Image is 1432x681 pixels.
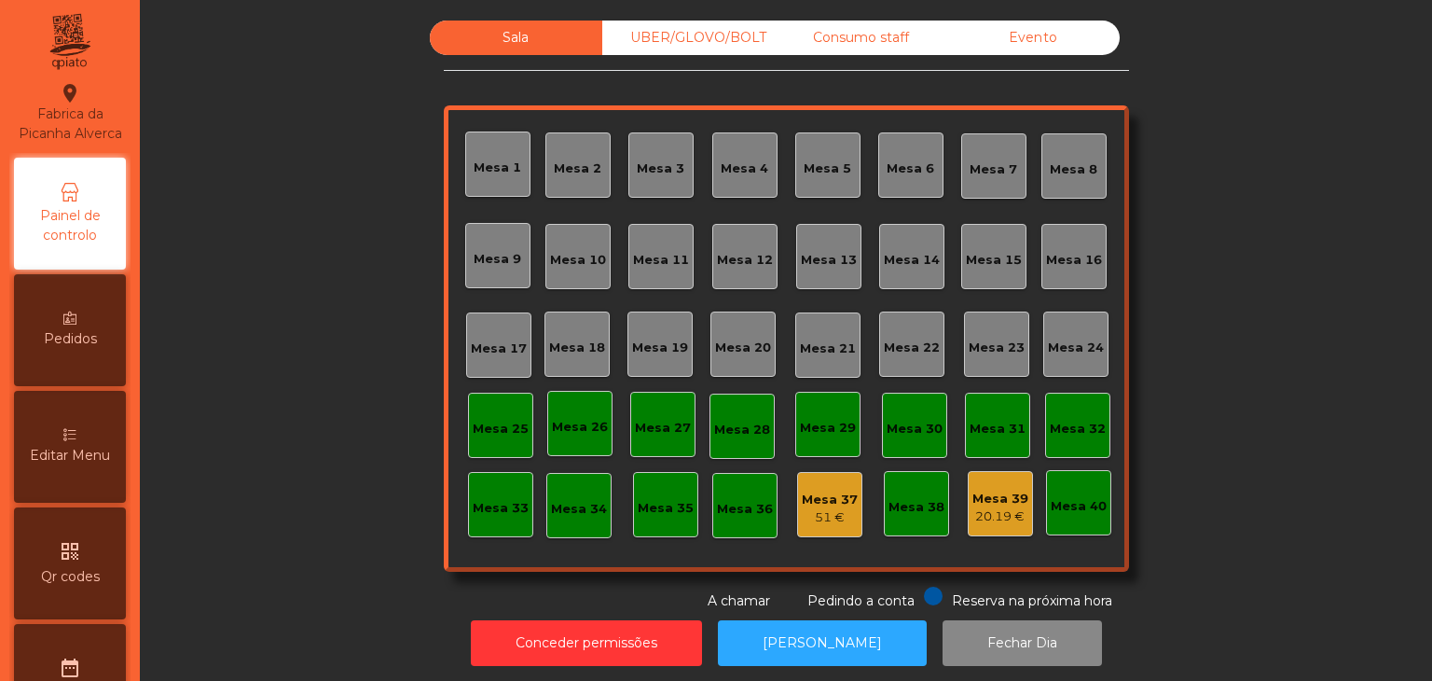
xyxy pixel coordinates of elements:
div: Mesa 16 [1046,251,1102,270]
div: Mesa 23 [969,339,1025,357]
div: Mesa 18 [549,339,605,357]
div: Sala [430,21,602,55]
span: Reserva na próxima hora [952,592,1112,609]
div: Mesa 24 [1048,339,1104,357]
span: Painel de controlo [19,206,121,245]
div: Mesa 3 [637,160,684,178]
div: Mesa 9 [474,250,521,269]
div: Mesa 33 [473,499,529,518]
img: qpiato [47,9,92,75]
button: [PERSON_NAME] [718,620,927,666]
div: Fabrica da Picanha Alverca [15,82,125,144]
div: Mesa 40 [1051,497,1107,516]
i: date_range [59,657,81,679]
span: Pedindo a conta [807,592,915,609]
div: Mesa 7 [970,160,1017,179]
div: Mesa 11 [633,251,689,270]
div: 51 € [802,508,858,527]
div: Evento [947,21,1120,55]
div: Mesa 39 [972,490,1028,508]
div: Mesa 21 [800,340,856,358]
div: Mesa 35 [638,499,694,518]
span: A chamar [708,592,770,609]
div: Mesa 4 [721,160,768,178]
span: Qr codes [41,567,100,587]
div: Mesa 15 [966,251,1022,270]
div: Mesa 27 [635,419,691,438]
div: UBER/GLOVO/BOLT [602,21,775,55]
div: Mesa 38 [888,498,944,517]
div: Mesa 30 [887,420,943,438]
div: Mesa 14 [884,251,940,270]
div: Mesa 12 [717,251,773,270]
div: Mesa 13 [801,251,857,270]
div: Mesa 10 [550,251,606,270]
div: Mesa 29 [800,419,856,438]
div: Mesa 17 [471,340,527,358]
span: Pedidos [44,329,97,349]
div: Mesa 6 [887,160,934,178]
div: Mesa 36 [717,500,773,519]
button: Fechar Dia [943,620,1102,666]
div: 20.19 € [972,507,1028,526]
div: Mesa 19 [632,339,688,357]
div: Mesa 34 [551,500,607,519]
div: Mesa 22 [884,339,940,357]
i: qr_code [59,540,81,563]
div: Mesa 5 [804,160,851,178]
i: location_on [59,82,81,104]
span: Editar Menu [30,446,110,466]
div: Consumo staff [775,21,947,55]
div: Mesa 31 [970,420,1026,438]
div: Mesa 37 [802,491,858,509]
div: Mesa 26 [552,418,608,437]
div: Mesa 28 [714,421,770,439]
div: Mesa 32 [1050,420,1106,438]
button: Conceder permissões [471,620,702,666]
div: Mesa 2 [554,160,601,178]
div: Mesa 20 [715,339,771,357]
div: Mesa 25 [473,420,529,438]
div: Mesa 8 [1050,160,1097,179]
div: Mesa 1 [474,159,521,177]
